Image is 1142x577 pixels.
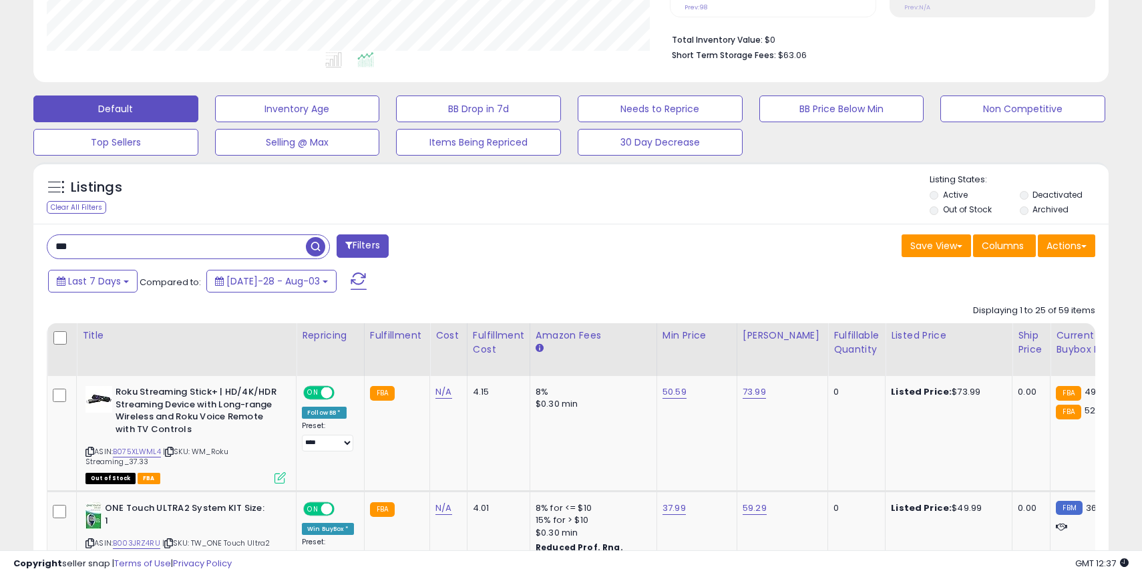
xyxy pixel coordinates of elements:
[85,386,286,482] div: ASIN:
[33,95,198,122] button: Default
[662,385,687,399] a: 50.59
[536,386,646,398] div: 8%
[1056,386,1081,401] small: FBA
[672,34,763,45] b: Total Inventory Value:
[302,329,359,343] div: Repricing
[1018,502,1040,514] div: 0.00
[82,329,291,343] div: Title
[891,502,952,514] b: Listed Price:
[1085,404,1095,417] span: 52
[113,446,161,457] a: B075XLWML4
[1056,501,1082,515] small: FBM
[105,502,267,530] b: ONE Touch ULTRA2 System KIT Size: 1
[930,174,1108,186] p: Listing States:
[396,95,561,122] button: BB Drop in 7d
[536,398,646,410] div: $0.30 min
[1056,329,1125,357] div: Current Buybox Price
[473,329,524,357] div: Fulfillment Cost
[85,502,102,529] img: 418IUX228vL._SL40_.jpg
[1018,386,1040,398] div: 0.00
[1038,234,1095,257] button: Actions
[138,473,160,484] span: FBA
[302,421,354,451] div: Preset:
[435,329,461,343] div: Cost
[173,557,232,570] a: Privacy Policy
[206,270,337,293] button: [DATE]-28 - Aug-03
[370,386,395,401] small: FBA
[47,201,106,214] div: Clear All Filters
[33,129,198,156] button: Top Sellers
[48,270,138,293] button: Last 7 Days
[973,305,1095,317] div: Displaying 1 to 25 of 59 items
[982,239,1024,252] span: Columns
[215,95,380,122] button: Inventory Age
[333,504,354,515] span: OFF
[743,502,767,515] a: 59.29
[71,178,122,197] h5: Listings
[1032,189,1083,200] label: Deactivated
[685,3,707,11] small: Prev: 98
[370,502,395,517] small: FBA
[305,504,321,515] span: ON
[943,189,968,200] label: Active
[743,385,766,399] a: 73.99
[1032,204,1069,215] label: Archived
[891,385,952,398] b: Listed Price:
[902,234,971,257] button: Save View
[1056,405,1081,419] small: FBA
[116,386,278,439] b: Roku Streaming Stick+ | HD/4K/HDR Streaming Device with Long-range Wireless and Roku Voice Remote...
[904,3,930,11] small: Prev: N/A
[662,329,731,343] div: Min Price
[672,31,1085,47] li: $0
[435,502,451,515] a: N/A
[473,386,520,398] div: 4.15
[337,234,389,258] button: Filters
[833,502,875,514] div: 0
[85,446,228,466] span: | SKU: WM_Roku Streaming_37.33
[833,329,880,357] div: Fulfillable Quantity
[536,329,651,343] div: Amazon Fees
[536,502,646,514] div: 8% for <= $10
[302,523,354,535] div: Win BuyBox *
[891,502,1002,514] div: $49.99
[833,386,875,398] div: 0
[13,558,232,570] div: seller snap | |
[1085,385,1109,398] span: 49.79
[215,129,380,156] button: Selling @ Max
[13,557,62,570] strong: Copyright
[140,276,201,288] span: Compared to:
[743,329,822,343] div: [PERSON_NAME]
[370,329,424,343] div: Fulfillment
[114,557,171,570] a: Terms of Use
[536,527,646,539] div: $0.30 min
[891,386,1002,398] div: $73.99
[305,387,321,399] span: ON
[85,386,112,413] img: 31VvhUJtmhL._SL40_.jpg
[473,502,520,514] div: 4.01
[891,329,1006,343] div: Listed Price
[940,95,1105,122] button: Non Competitive
[672,49,776,61] b: Short Term Storage Fees:
[662,502,686,515] a: 37.99
[333,387,354,399] span: OFF
[778,49,807,61] span: $63.06
[68,274,121,288] span: Last 7 Days
[759,95,924,122] button: BB Price Below Min
[302,407,347,419] div: Follow BB *
[578,95,743,122] button: Needs to Reprice
[536,514,646,526] div: 15% for > $10
[1086,502,1109,514] span: 36.77
[943,204,992,215] label: Out of Stock
[1018,329,1044,357] div: Ship Price
[536,343,544,355] small: Amazon Fees.
[578,129,743,156] button: 30 Day Decrease
[973,234,1036,257] button: Columns
[226,274,320,288] span: [DATE]-28 - Aug-03
[1075,557,1129,570] span: 2025-08-11 12:37 GMT
[85,473,136,484] span: All listings that are currently out of stock and unavailable for purchase on Amazon
[435,385,451,399] a: N/A
[396,129,561,156] button: Items Being Repriced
